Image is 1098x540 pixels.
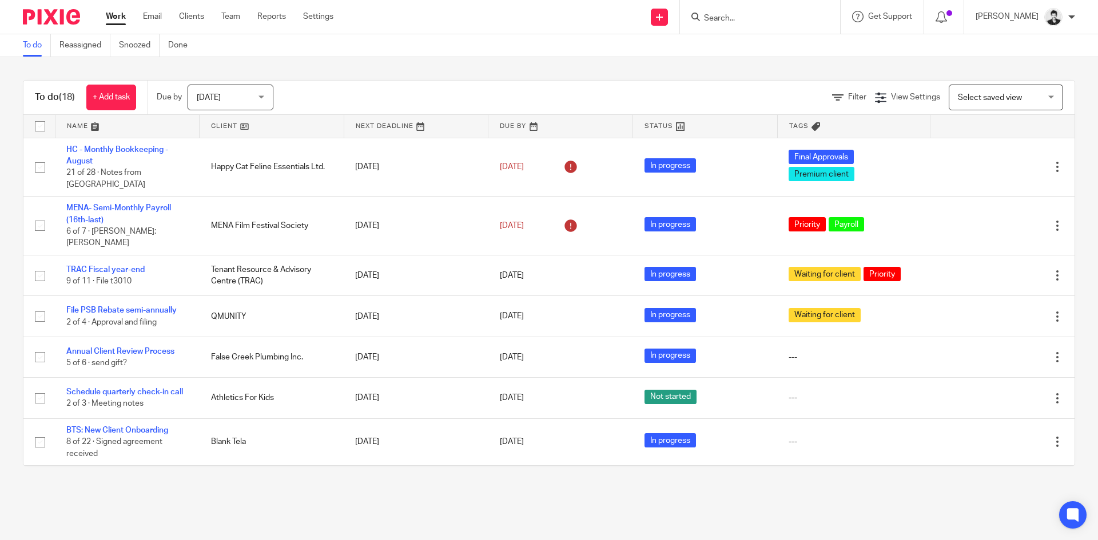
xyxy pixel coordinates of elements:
[500,353,524,361] span: [DATE]
[500,163,524,171] span: [DATE]
[66,306,177,314] a: File PSB Rebate semi-annually
[66,227,156,247] span: 6 of 7 · [PERSON_NAME]: [PERSON_NAME]
[119,34,160,57] a: Snoozed
[344,337,488,377] td: [DATE]
[976,11,1039,22] p: [PERSON_NAME]
[179,11,204,22] a: Clients
[66,438,162,458] span: 8 of 22 · Signed agreement received
[789,267,861,281] span: Waiting for client
[789,167,854,181] span: Premium client
[200,418,344,465] td: Blank Tela
[200,337,344,377] td: False Creek Plumbing Inc.
[344,197,488,255] td: [DATE]
[59,93,75,102] span: (18)
[200,466,344,513] td: Sitka Property Services (Nordic)
[200,138,344,197] td: Happy Cat Feline Essentials Ltd.
[344,378,488,418] td: [DATE]
[645,267,696,281] span: In progress
[645,433,696,447] span: In progress
[789,308,861,322] span: Waiting for client
[500,313,524,321] span: [DATE]
[500,222,524,230] span: [DATE]
[789,150,854,164] span: Final Approvals
[157,91,182,103] p: Due by
[891,93,940,101] span: View Settings
[143,11,162,22] a: Email
[66,426,168,434] a: BTS: New Client Onboarding
[645,349,696,363] span: In progress
[703,14,806,24] input: Search
[645,217,696,231] span: In progress
[221,11,240,22] a: Team
[66,347,174,355] a: Annual Client Review Process
[645,158,696,173] span: In progress
[848,93,866,101] span: Filter
[864,267,901,281] span: Priority
[645,390,697,404] span: Not started
[86,85,136,110] a: + Add task
[645,308,696,322] span: In progress
[66,277,132,285] span: 9 of 11 · File t3010
[59,34,110,57] a: Reassigned
[106,11,126,22] a: Work
[66,400,144,408] span: 2 of 3 · Meeting notes
[958,94,1022,102] span: Select saved view
[344,466,488,513] td: [DATE]
[66,359,127,367] span: 5 of 6 · send gift?
[868,13,912,21] span: Get Support
[500,271,524,279] span: [DATE]
[66,204,171,223] a: MENA- Semi-Monthly Payroll (16th-last)
[23,34,51,57] a: To do
[344,418,488,465] td: [DATE]
[303,11,333,22] a: Settings
[200,255,344,296] td: Tenant Resource & Advisory Centre (TRAC)
[789,123,809,129] span: Tags
[197,94,221,102] span: [DATE]
[789,351,918,363] div: ---
[200,296,344,337] td: QMUNITY
[257,11,286,22] a: Reports
[344,138,488,197] td: [DATE]
[66,318,157,326] span: 2 of 4 · Approval and filing
[200,197,344,255] td: MENA Film Festival Society
[35,91,75,103] h1: To do
[500,438,524,446] span: [DATE]
[200,378,344,418] td: Athletics For Kids
[344,255,488,296] td: [DATE]
[789,217,826,231] span: Priority
[23,9,80,25] img: Pixie
[66,169,145,189] span: 21 of 28 · Notes from [GEOGRAPHIC_DATA]
[789,436,918,447] div: ---
[789,392,918,403] div: ---
[66,146,168,165] a: HC - Monthly Bookkeeping - August
[168,34,196,57] a: Done
[1044,8,1063,26] img: squarehead.jpg
[66,266,145,274] a: TRAC Fiscal year-end
[829,217,864,231] span: Payroll
[500,394,524,402] span: [DATE]
[344,296,488,337] td: [DATE]
[66,388,183,396] a: Schedule quarterly check-in call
